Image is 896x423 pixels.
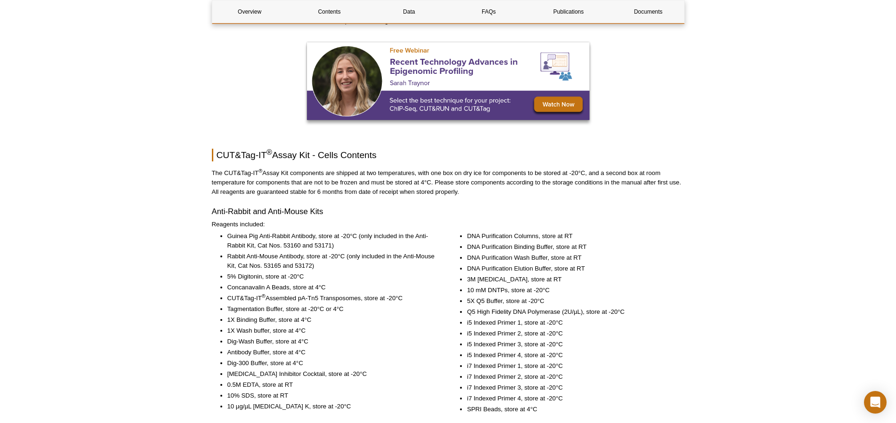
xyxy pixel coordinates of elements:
[467,340,675,349] li: i5 Indexed Primer 3, store at -20°C
[215,17,218,24] strong: †
[467,242,675,252] li: DNA Purification Binding Buffer, store at RT
[227,391,436,400] li: 10% SDS, store at RT
[467,307,675,317] li: Q5 High Fidelity DNA Polymerase (2U/µL), store at -20°C
[227,402,436,411] li: 10 µg/µL [MEDICAL_DATA] K, store at -20°C
[467,361,675,371] li: i7 Indexed Primer 1, store at -20°C
[227,272,436,281] li: 5% Digitonin, store at -20°C
[467,264,675,273] li: DNA Purification Elution Buffer, store at RT
[227,283,436,292] li: Concanavalin A Beads, store at 4°C
[227,359,436,368] li: Dig-300 Buffer, store at 4°C
[467,329,675,338] li: i5 Indexed Primer 2, store at -20°C
[212,149,685,161] h2: CUT&Tag-IT Assay Kit - Cells Contents
[227,326,436,335] li: 1X Wash buffer, store at 4°C
[467,394,675,403] li: i7 Indexed Primer 4, store at -20°C
[467,383,675,392] li: i7 Indexed Primer 3, store at -20°C
[467,286,675,295] li: 10 mM DNTPs, store at -20°C
[451,0,526,23] a: FAQs
[371,0,446,23] a: Data
[864,391,887,414] div: Open Intercom Messenger
[467,405,675,414] li: SPRI Beads, store at 4°C
[467,253,675,263] li: DNA Purification Wash Buffer, store at RT
[227,380,436,390] li: 0.5M EDTA, store at RT
[227,315,436,325] li: 1X Binding Buffer, store at 4°C
[227,304,436,314] li: Tagmentation Buffer, store at -20°C or 4°C
[611,0,686,23] a: Documents
[467,372,675,382] li: i7 Indexed Primer 2, store at -20°C
[467,231,675,241] li: DNA Purification Columns, store at RT
[307,42,589,120] img: Free Webinar
[227,348,436,357] li: Antibody Buffer, store at 4°C
[227,294,436,303] li: CUT&Tag-IT Assembled pA-Tn5 Transposomes, store at -20°C
[227,231,436,250] li: Guinea Pig Anti-Rabbit Antibody, store at -20°C (only included in the Anti-Rabbit Kit, Cat Nos. 5...
[212,206,685,217] h3: Anti-Rabbit and Anti-Mouse Kits
[262,293,266,299] sup: ®
[227,369,436,379] li: [MEDICAL_DATA] Inhibitor Cocktail, store at -20°C
[212,168,685,197] p: The CUT&Tag-IT Assay Kit components are shipped at two temperatures, with one box on dry ice for ...
[467,296,675,306] li: 5X Q5 Buffer, store at -20°C
[307,42,589,123] a: Free Webinar Comparing ChIP, CUT&Tag and CUT&RUN
[258,168,262,174] sup: ®
[212,220,685,229] p: Reagents included:
[467,275,675,284] li: 3M [MEDICAL_DATA], store at RT
[212,0,287,23] a: Overview
[227,337,436,346] li: Dig-Wash Buffer, store at 4°C
[227,252,436,271] li: Rabbit Anti-Mouse Antibody, store at -20°C (only included in the Anti-Mouse Kit, Cat Nos. 53165 a...
[266,148,272,156] sup: ®
[292,0,367,23] a: Contents
[467,351,675,360] li: i5 Indexed Primer 4, store at -20°C
[467,318,675,327] li: i5 Indexed Primer 1, store at -20°C
[531,0,606,23] a: Publications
